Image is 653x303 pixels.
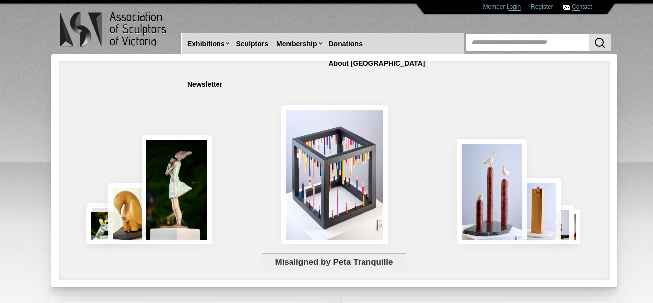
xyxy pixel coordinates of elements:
[531,3,553,11] a: Register
[142,135,212,244] img: Connection
[281,105,388,244] img: Misaligned
[272,35,321,53] a: Membership
[325,55,429,73] a: About [GEOGRAPHIC_DATA]
[515,178,561,244] img: Little Frog. Big Climb
[325,35,366,53] a: Donations
[594,37,606,49] img: Search
[59,10,168,49] img: logo.png
[483,3,521,11] a: Member Login
[183,75,226,94] a: Newsletter
[563,5,570,10] img: Contact ASV
[572,3,592,11] a: Contact
[457,139,527,244] img: Rising Tides
[232,35,272,53] a: Sculptors
[183,35,228,53] a: Exhibitions
[262,253,406,271] span: Misaligned by Peta Tranquille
